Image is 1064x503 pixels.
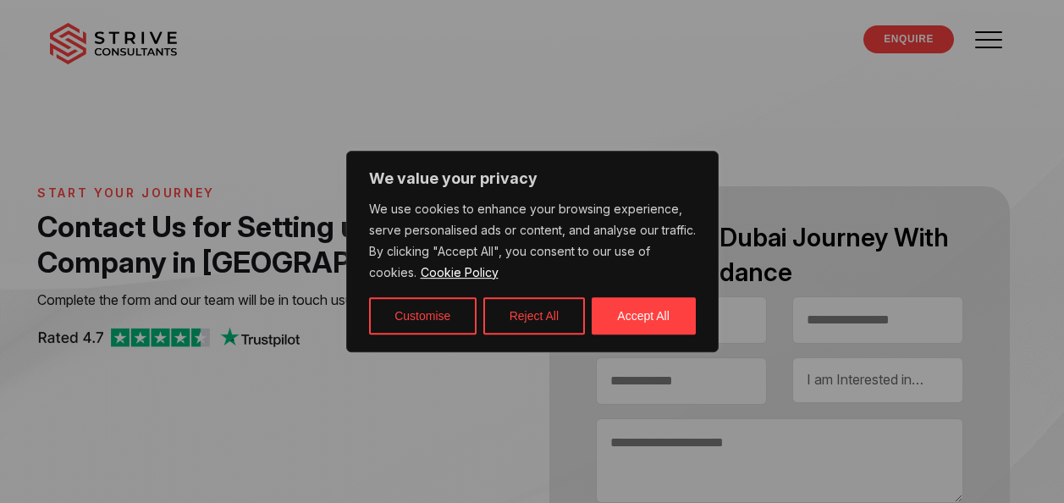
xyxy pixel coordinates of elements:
[483,297,585,334] button: Reject All
[346,151,719,352] div: We value your privacy
[369,169,696,189] p: We value your privacy
[420,264,499,280] a: Cookie Policy
[369,199,696,284] p: We use cookies to enhance your browsing experience, serve personalised ads or content, and analys...
[592,297,696,334] button: Accept All
[369,297,477,334] button: Customise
